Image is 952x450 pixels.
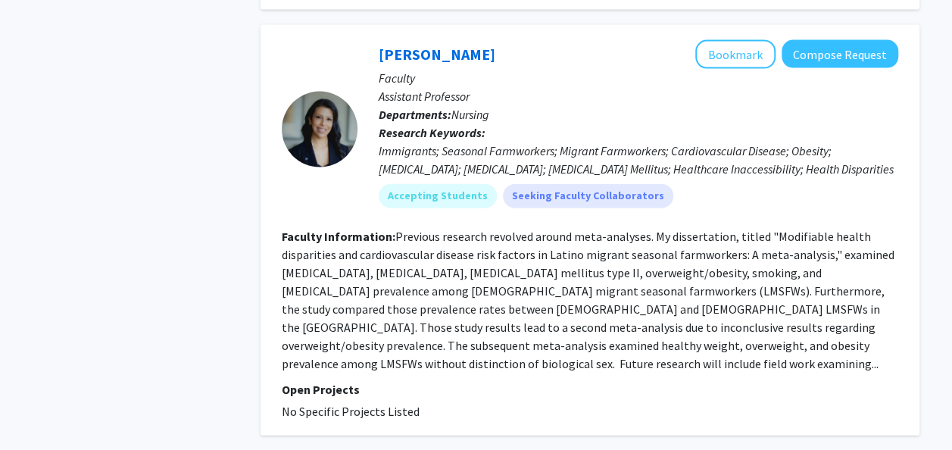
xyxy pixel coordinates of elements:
[379,125,485,140] b: Research Keywords:
[11,382,64,439] iframe: Chat
[379,184,497,208] mat-chip: Accepting Students
[379,87,898,105] p: Assistant Professor
[282,404,420,419] span: No Specific Projects Listed
[379,142,898,178] div: Immigrants; Seasonal Farmworkers; Migrant Farmworkers; Cardiovascular Disease; Obesity; [MEDICAL_...
[379,107,451,122] b: Departments:
[782,40,898,68] button: Compose Request to Cindy Mendez
[282,380,898,398] p: Open Projects
[379,69,898,87] p: Faculty
[503,184,673,208] mat-chip: Seeking Faculty Collaborators
[695,40,776,69] button: Add Cindy Mendez to Bookmarks
[282,229,894,371] fg-read-more: Previous research revolved around meta-analyses. My dissertation, titled "Modifiable health dispa...
[379,45,495,64] a: [PERSON_NAME]
[282,229,395,244] b: Faculty Information:
[451,107,489,122] span: Nursing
